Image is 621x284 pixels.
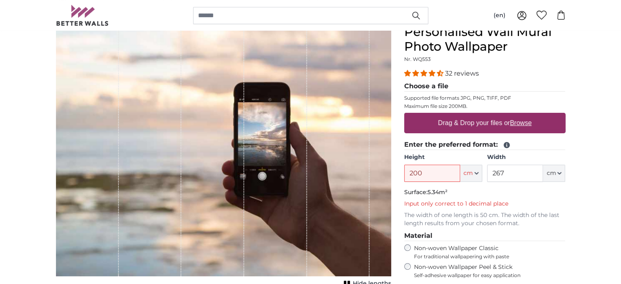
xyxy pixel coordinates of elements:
[404,211,565,228] p: The width of one length is 50 cm. The width of the last length results from your chosen format.
[404,69,445,77] span: 4.31 stars
[56,5,109,26] img: Betterwalls
[404,140,565,150] legend: Enter the preferred format:
[445,69,479,77] span: 32 reviews
[404,153,482,161] label: Height
[404,231,565,241] legend: Material
[404,25,565,54] h1: Personalised Wall Mural Photo Wallpaper
[463,169,473,177] span: cm
[487,153,565,161] label: Width
[460,165,482,182] button: cm
[546,169,556,177] span: cm
[404,95,565,101] p: Supported file formats JPG, PNG, TIFF, PDF
[414,244,565,260] label: Non-woven Wallpaper Classic
[427,188,447,196] span: 5.34m²
[543,165,565,182] button: cm
[404,56,431,62] span: Nr. WQ553
[434,115,534,131] label: Drag & Drop your files or
[404,188,565,197] p: Surface:
[404,81,565,92] legend: Choose a file
[414,253,565,260] span: For traditional wallpapering with paste
[510,119,532,126] u: Browse
[404,200,565,208] p: Input only correct to 1 decimal place
[414,272,565,279] span: Self-adhesive wallpaper for easy application
[404,103,565,110] p: Maximum file size 200MB.
[414,263,565,279] label: Non-woven Wallpaper Peel & Stick
[487,8,512,23] button: (en)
